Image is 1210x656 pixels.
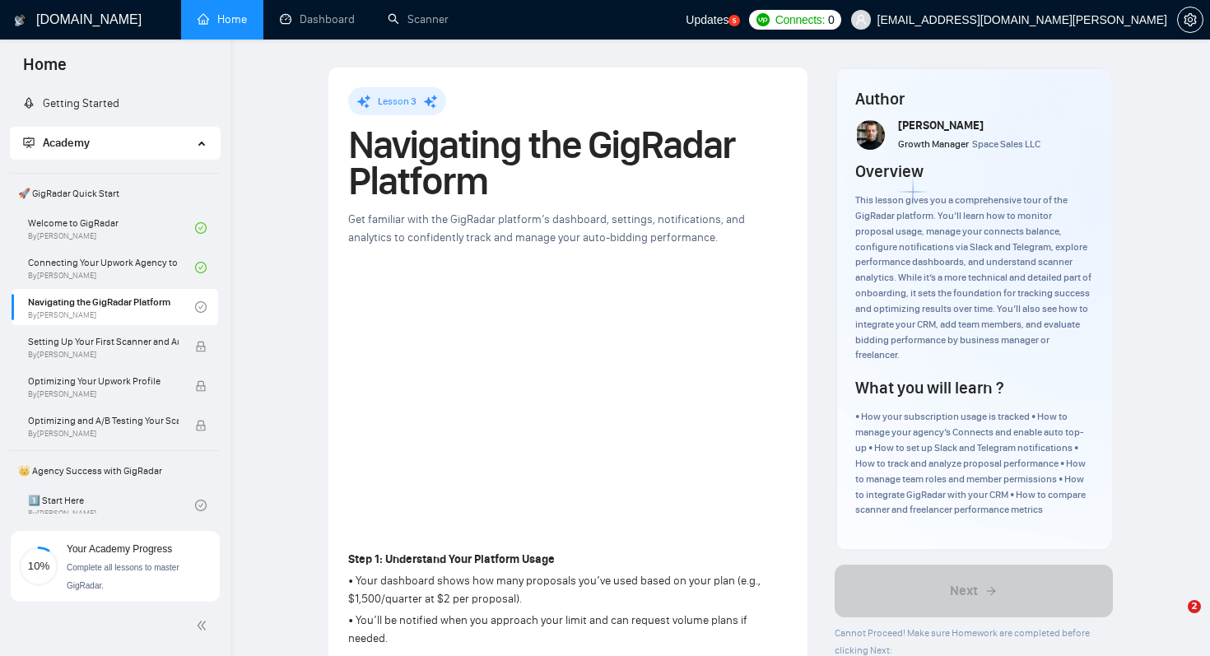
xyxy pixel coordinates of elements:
span: Setting Up Your First Scanner and Auto-Bidder [28,333,179,350]
span: Connects: [775,11,825,29]
h1: Navigating the GigRadar Platform [348,127,788,199]
span: Get familiar with the GigRadar platform’s dashboard, settings, notifications, and analytics to co... [348,212,745,244]
p: • Your dashboard shows how many proposals you’ve used based on your plan (e.g., $1,500/quarter at... [348,572,788,608]
span: Home [10,53,80,87]
p: • You’ll be notified when you approach your limit and can request volume plans if needed. [348,612,788,648]
a: setting [1177,13,1203,26]
span: lock [195,420,207,431]
span: check-circle [195,222,207,234]
button: Next [835,565,1113,617]
a: 5 [728,15,740,26]
iframe: Intercom live chat [1154,600,1194,640]
text: 5 [733,17,737,25]
h4: What you will learn ? [855,376,1003,399]
span: Academy [23,136,90,150]
img: vlad-t.jpg [857,120,887,150]
span: Academy [43,136,90,150]
a: 1️⃣ Start HereBy[PERSON_NAME] [28,487,195,523]
span: fund-projection-screen [23,137,35,148]
span: Optimizing Your Upwork Profile [28,373,179,389]
span: check-circle [195,301,207,313]
span: By [PERSON_NAME] [28,389,179,399]
span: Optimizing and A/B Testing Your Scanner for Better Results [28,412,179,429]
span: Next [950,581,978,601]
span: setting [1178,13,1203,26]
a: Navigating the GigRadar PlatformBy[PERSON_NAME] [28,289,195,325]
p: • How your subscription usage is tracked • How to manage your agency’s Connects and enable auto t... [855,409,1092,518]
p: This lesson gives you a comprehensive tour of the GigRadar platform. You’ll learn how to monitor ... [855,193,1092,363]
span: lock [195,341,207,352]
span: check-circle [195,262,207,273]
h4: Author [855,87,1092,110]
li: Getting Started [10,87,220,120]
span: Space Sales LLC [972,138,1040,150]
h4: Overview [855,160,924,183]
img: upwork-logo.png [756,13,770,26]
a: rocketGetting Started [23,96,119,110]
a: homeHome [198,12,247,26]
a: Connecting Your Upwork Agency to GigRadarBy[PERSON_NAME] [28,249,195,286]
span: By [PERSON_NAME] [28,350,179,360]
img: logo [14,7,26,34]
span: Complete all lessons to master GigRadar. [67,563,179,590]
span: Lesson 3 [378,95,417,107]
span: user [855,14,867,26]
iframe: To enrich screen reader interactions, please activate Accessibility in Grammarly extension settings [348,273,788,521]
span: Your Academy Progress [67,543,172,555]
span: double-left [196,617,212,634]
span: 🚀 GigRadar Quick Start [12,177,218,210]
span: [PERSON_NAME] [898,119,984,133]
span: 👑 Agency Success with GigRadar [12,454,218,487]
a: searchScanner [388,12,449,26]
span: Updates [686,13,728,26]
span: lock [195,380,207,392]
span: Growth Manager [898,138,969,150]
span: Cannot Proceed! Make sure Homework are completed before clicking Next: [835,627,1090,656]
a: dashboardDashboard [280,12,355,26]
span: 0 [828,11,835,29]
span: 10% [19,561,58,571]
span: check-circle [195,500,207,511]
span: By [PERSON_NAME] [28,429,179,439]
button: setting [1177,7,1203,33]
a: Welcome to GigRadarBy[PERSON_NAME] [28,210,195,246]
strong: Step 1: Understand Your Platform Usage [348,552,555,566]
span: 2 [1188,600,1201,613]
